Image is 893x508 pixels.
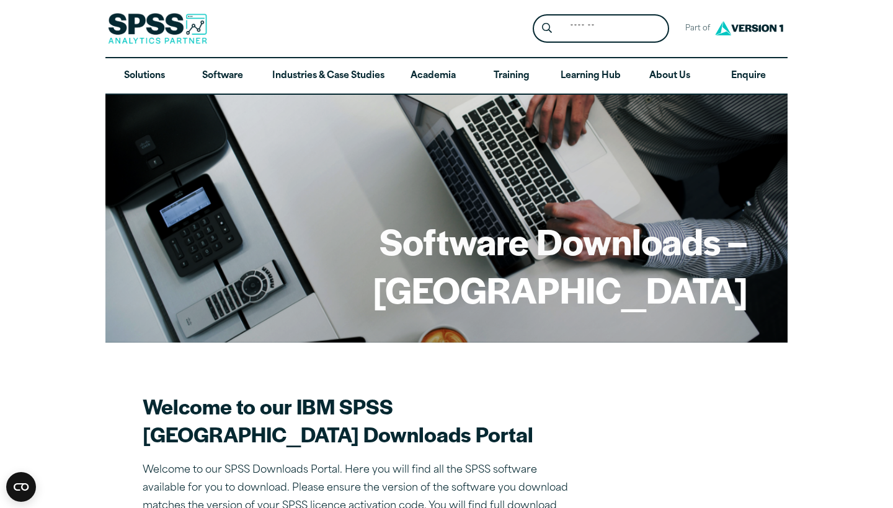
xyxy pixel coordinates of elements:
[679,20,712,38] span: Part of
[145,217,748,313] h1: Software Downloads – [GEOGRAPHIC_DATA]
[536,17,559,40] button: Search magnifying glass icon
[473,58,551,94] a: Training
[533,14,669,43] form: Site Header Search Form
[105,58,788,94] nav: Desktop version of site main menu
[709,58,788,94] a: Enquire
[105,58,184,94] a: Solutions
[262,58,394,94] a: Industries & Case Studies
[542,23,552,33] svg: Search magnifying glass icon
[712,17,786,40] img: Version1 Logo
[108,13,207,44] img: SPSS Analytics Partner
[394,58,473,94] a: Academia
[184,58,262,94] a: Software
[143,392,577,448] h2: Welcome to our IBM SPSS [GEOGRAPHIC_DATA] Downloads Portal
[551,58,631,94] a: Learning Hub
[631,58,709,94] a: About Us
[6,472,36,502] button: Open CMP widget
